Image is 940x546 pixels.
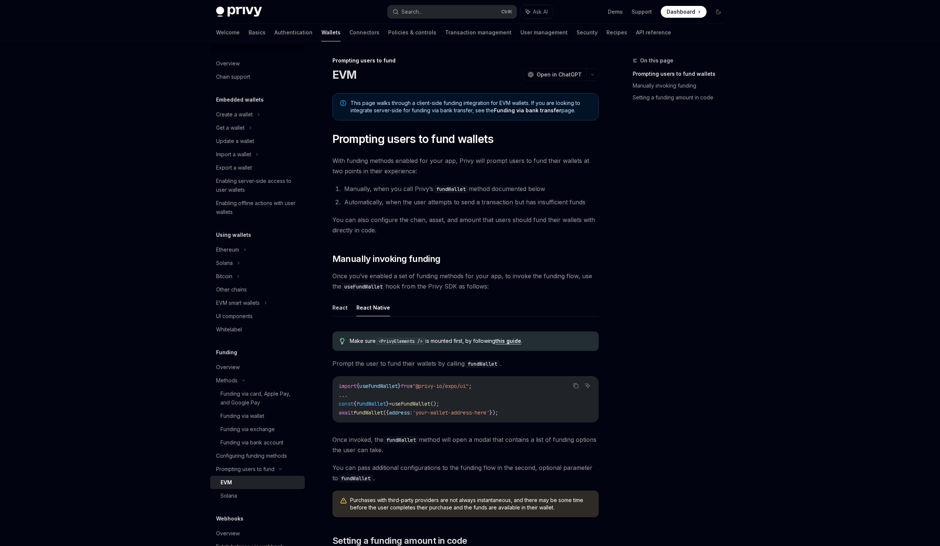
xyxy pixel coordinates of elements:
[210,57,305,70] a: Overview
[571,381,581,390] button: Copy the contents from the code block
[210,527,305,540] a: Overview
[350,496,591,511] span: Purchases with third-party providers are not always instantaneous, and there may be some time bef...
[445,24,512,41] a: Transaction management
[608,8,623,16] a: Demo
[640,56,673,65] span: On this page
[216,259,233,267] div: Solana
[332,57,599,64] div: Prompting users to fund
[210,310,305,323] a: UI components
[216,298,260,307] div: EVM smart wallets
[606,24,627,41] a: Recipes
[501,9,512,15] span: Ctrl K
[216,245,239,254] div: Ethereum
[216,110,253,119] div: Create a wallet
[383,409,389,416] span: ({
[389,400,392,407] span: =
[221,491,237,500] div: Solana
[349,24,379,41] a: Connectors
[216,59,240,68] div: Overview
[216,231,251,239] h5: Using wallets
[216,325,242,334] div: Whitelabel
[353,409,383,416] span: fundWallet
[332,299,348,316] button: React
[495,338,521,344] a: this guide
[210,283,305,296] a: Other chains
[216,348,237,357] h5: Funding
[356,400,386,407] span: fundWallet
[520,24,568,41] a: User management
[341,283,386,291] code: useFundWallet
[210,361,305,374] a: Overview
[216,163,252,172] div: Export a wallet
[339,400,353,407] span: const
[520,5,553,18] button: Ask AI
[216,24,240,41] a: Welcome
[210,161,305,174] a: Export a wallet
[494,107,561,114] a: Funding via bank transfer
[216,123,245,132] div: Get a wallet
[332,463,599,483] span: You can pass additional configurations to the funding flow in the second, optional parameter to .
[210,323,305,336] a: Whitelabel
[216,285,247,294] div: Other chains
[430,400,439,407] span: ();
[216,137,254,146] div: Update a wallet
[465,360,500,368] code: fundWallet
[216,514,243,523] h5: Webhooks
[210,449,305,463] a: Configuring funding methods
[210,436,305,449] a: Funding via bank account
[332,68,357,81] h1: EVM
[249,24,266,41] a: Basics
[350,337,591,345] span: Make sure is mounted first, by following .
[433,185,469,193] code: fundWallet
[221,412,264,420] div: Funding via wallet
[489,409,498,416] span: });
[339,392,348,398] span: ...
[356,383,359,389] span: {
[321,24,341,41] a: Wallets
[210,489,305,502] a: Solana
[210,423,305,436] a: Funding via exchange
[376,338,425,345] code: <PrivyElements />
[636,24,671,41] a: API reference
[221,425,275,434] div: Funding via exchange
[216,376,237,385] div: Methods
[216,199,300,216] div: Enabling offline actions with user wallets
[351,99,591,114] span: This page walks through a client-side funding integration for EVM wallets. If you are looking to ...
[353,400,356,407] span: {
[533,8,548,16] span: Ask AI
[523,68,586,81] button: Open in ChatGPT
[389,409,413,416] span: address:
[332,434,599,455] span: Once invoked, the method will open a modal that contains a list of funding options the user can t...
[386,400,389,407] span: }
[216,150,251,159] div: Import a wallet
[359,383,398,389] span: useFundWallet
[332,358,599,369] span: Prompt the user to fund their wallets by calling .
[221,438,283,447] div: Funding via bank account
[221,389,300,407] div: Funding via card, Apple Pay, and Google Pay
[332,215,599,235] span: You can also configure the chain, asset, and amount that users should fund their wallets with dir...
[216,95,264,104] h5: Embedded wallets
[332,132,494,146] span: Prompting users to fund wallets
[392,400,430,407] span: useFundWallet
[339,383,356,389] span: import
[340,338,345,345] svg: Tip
[340,100,346,106] svg: Note
[210,476,305,489] a: EVM
[216,272,232,281] div: Bitcoin
[398,383,401,389] span: }
[388,24,436,41] a: Policies & controls
[216,465,274,474] div: Prompting users to fund
[383,436,419,444] code: fundWallet
[583,381,592,390] button: Ask AI
[210,409,305,423] a: Funding via wallet
[387,5,517,18] button: Search...CtrlK
[577,24,598,41] a: Security
[274,24,312,41] a: Authentication
[332,253,441,265] span: Manually invoking funding
[712,6,724,18] button: Toggle dark mode
[216,7,262,17] img: dark logo
[632,8,652,16] a: Support
[216,451,287,460] div: Configuring funding methods
[401,7,422,16] div: Search...
[210,70,305,83] a: Chain support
